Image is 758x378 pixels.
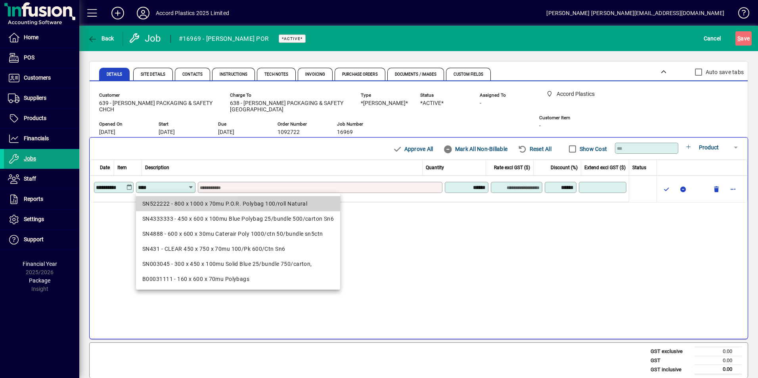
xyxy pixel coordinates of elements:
[732,2,748,27] a: Knowledge Base
[342,73,378,76] span: Purchase Orders
[23,261,57,267] span: Financial Year
[361,100,408,107] span: *[PERSON_NAME]*
[136,226,340,241] mat-option: SN4888 - 600 x 600 x 30mu Caterair Poly 1000/ctn 50/bundle sn5ctn
[107,73,122,76] span: Details
[735,31,752,46] button: Save
[142,245,334,253] div: SN431 - CLEAR 450 x 750 x 70mu 100/Pk 600/Ctn Sn6
[230,93,349,98] span: Charge To
[218,122,266,127] span: Due
[361,93,408,98] span: Type
[420,93,468,98] span: Status
[4,48,79,68] a: POS
[136,196,340,211] mat-option: SN522222 - 800 x 1000 x 70mu P.O.R. Polybag 100/roll Natural
[179,32,269,45] div: #16969 - [PERSON_NAME] POR
[647,365,694,374] td: GST inclusive
[24,196,43,202] span: Reports
[727,183,739,195] button: More options
[4,28,79,48] a: Home
[100,164,110,171] span: Date
[99,122,147,127] span: Opened On
[4,88,79,108] a: Suppliers
[584,164,626,171] span: Extend excl GST ($)
[24,155,36,162] span: Jobs
[264,73,288,76] span: Tech Notes
[4,230,79,250] a: Support
[454,73,483,76] span: Custom Fields
[105,6,130,20] button: Add
[4,169,79,189] a: Staff
[647,347,694,356] td: GST exclusive
[4,129,79,149] a: Financials
[99,129,115,136] span: [DATE]
[24,115,46,121] span: Products
[337,129,353,136] span: 16969
[704,68,744,76] label: Auto save tabs
[518,143,551,155] span: Reset All
[230,100,349,113] span: 638 - [PERSON_NAME] PACKAGING & SAFETY [GEOGRAPHIC_DATA]
[142,275,334,283] div: B00031111 - 160 x 600 x 70mu Polybags
[546,7,724,19] div: [PERSON_NAME] [PERSON_NAME][EMAIL_ADDRESS][DOMAIN_NAME]
[141,73,165,76] span: Site Details
[426,164,444,171] span: Quantity
[142,230,334,238] div: SN4888 - 600 x 600 x 30mu Caterair Poly 1000/ctn 50/bundle sn5ctn
[539,115,590,120] span: Customer Item
[305,73,325,76] span: Invoicing
[392,143,433,155] span: Approve All
[4,189,79,209] a: Reports
[24,34,38,40] span: Home
[4,210,79,229] a: Settings
[515,142,555,156] button: Reset All
[278,122,325,127] span: Order Number
[443,143,507,155] span: Mark All Non-Billable
[136,211,340,226] mat-option: SN4333333 - 450 x 600 x 100mu Blue Polybag 25/bundle 500/carton Sn6
[142,260,334,268] div: SN003045 - 300 x 450 x 100mu Solid Blue 25/bundle 750/carton,
[543,89,598,99] span: Accord Plastics
[129,32,163,45] div: Job
[24,135,49,141] span: Financials
[88,35,114,42] span: Back
[647,356,694,365] td: GST
[24,216,44,222] span: Settings
[4,68,79,88] a: Customers
[24,95,46,101] span: Suppliers
[494,164,530,171] span: Rate excl GST ($)
[142,215,334,223] div: SN4333333 - 450 x 600 x 100mu Blue Polybag 25/bundle 500/carton Sn6
[136,271,340,286] mat-option: B00031111 - 160 x 600 x 70mu Polybags
[136,241,340,256] mat-option: SN431 - CLEAR 450 x 750 x 70mu 100/Pk 600/Ctn Sn6
[539,123,541,129] span: -
[86,31,116,46] button: Back
[694,356,742,365] td: 0.00
[557,90,595,98] span: Accord Plastics
[130,6,156,20] button: Profile
[737,35,741,42] span: S
[694,347,742,356] td: 0.00
[4,109,79,128] a: Products
[440,142,511,156] button: Mark All Non-Billable
[389,142,436,156] button: Approve All
[704,32,721,45] span: Cancel
[395,73,437,76] span: Documents / Images
[551,164,578,171] span: Discount (%)
[79,31,123,46] app-page-header-button: Back
[337,122,385,127] span: Job Number
[159,122,206,127] span: Start
[99,93,218,98] span: Customer
[182,73,203,76] span: Contacts
[480,93,527,98] span: Assigned To
[278,129,300,136] span: 1092722
[136,256,340,271] mat-option: SN003045 - 300 x 450 x 100mu Solid Blue 25/bundle 750/carton,
[145,164,169,171] span: Description
[159,129,175,136] span: [DATE]
[24,236,44,242] span: Support
[29,277,50,284] span: Package
[117,164,127,171] span: Item
[142,200,334,208] div: SN522222 - 800 x 1000 x 70mu P.O.R. Polybag 100/roll Natural
[24,176,36,182] span: Staff
[99,100,218,113] span: 639 - [PERSON_NAME] PACKAGING & SAFETY CHCH
[737,32,750,45] span: ave
[694,365,742,374] td: 0.00
[218,129,234,136] span: [DATE]
[480,100,481,107] span: -
[24,54,34,61] span: POS
[702,31,723,46] button: Cancel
